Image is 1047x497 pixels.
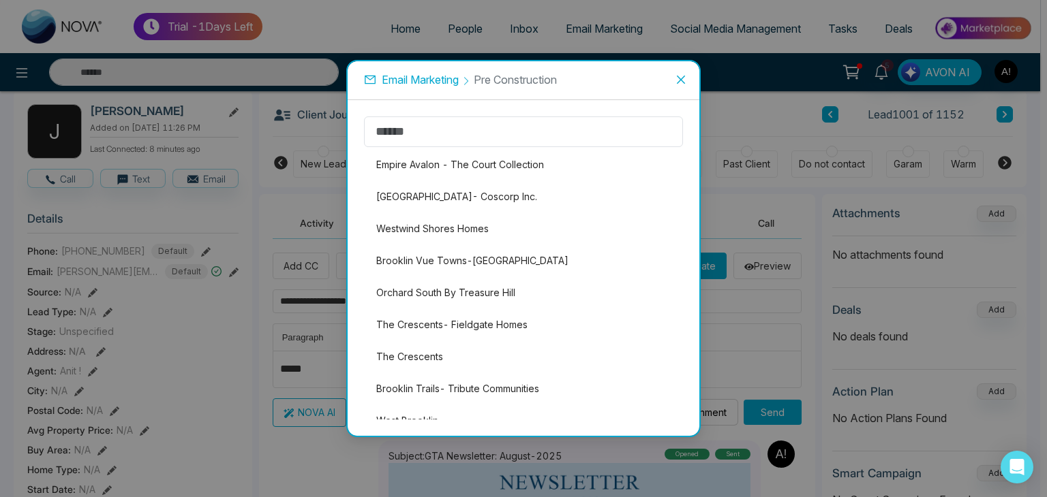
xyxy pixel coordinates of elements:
[364,310,683,339] li: The Crescents- Fieldgate Homes
[364,374,683,403] li: Brooklin Trails- Tribute Communities
[1001,451,1033,483] div: Open Intercom Messenger
[663,61,699,98] button: Close
[364,150,683,179] li: Empire Avalon - The Court Collection
[364,214,683,243] li: Westwind Shores Homes
[364,246,683,275] li: Brooklin Vue Towns-[GEOGRAPHIC_DATA]
[676,74,686,85] span: close
[364,342,683,371] li: The Crescents
[474,73,557,86] span: Pre Construction
[364,182,683,211] li: [GEOGRAPHIC_DATA]- Coscorp Inc.
[364,406,683,435] li: West Brooklin
[382,73,459,86] span: Email Marketing
[364,278,683,307] li: Orchard South By Treasure Hill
